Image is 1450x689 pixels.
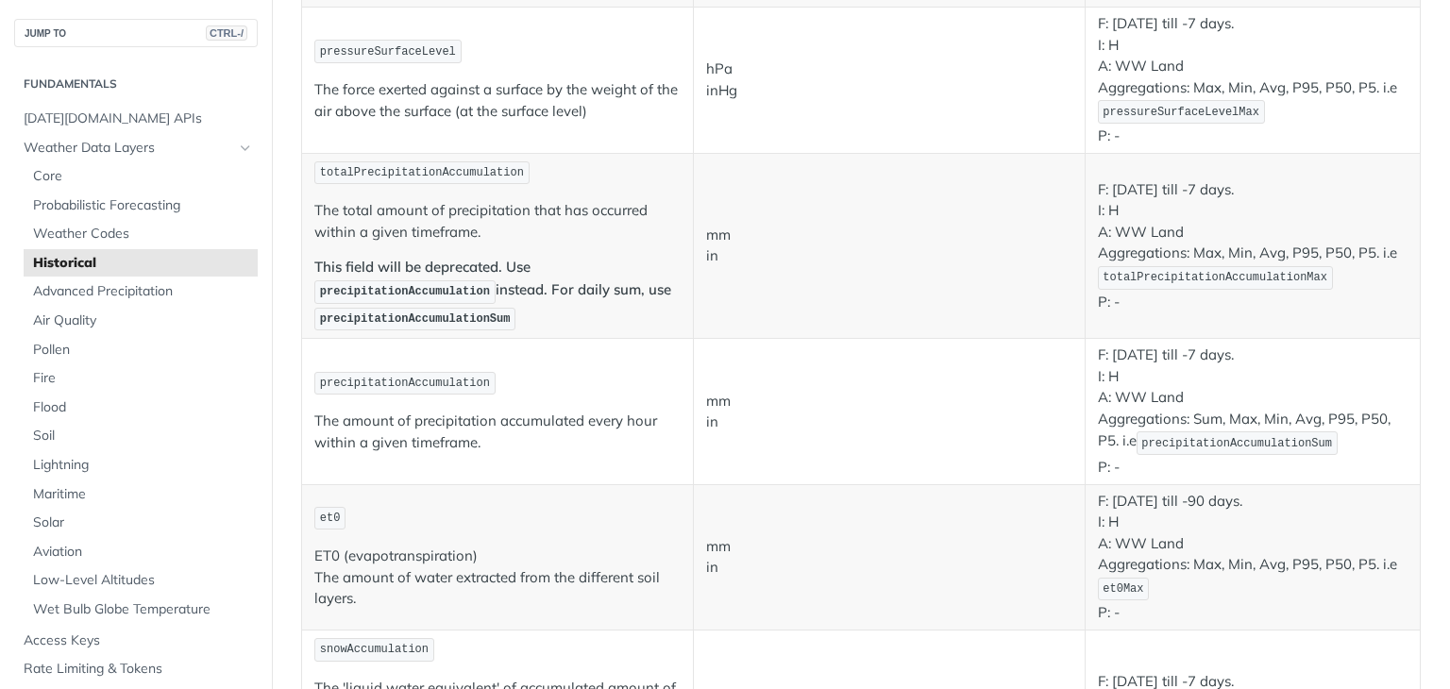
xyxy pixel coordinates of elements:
span: Probabilistic Forecasting [33,196,253,215]
a: Rate Limiting & Tokens [14,655,258,683]
span: Soil [33,427,253,445]
strong: This field will be deprecated. Use instead. For daily sum, use [314,258,671,326]
span: Rate Limiting & Tokens [24,660,253,679]
span: Advanced Precipitation [33,282,253,301]
span: Weather Codes [33,225,253,244]
p: mm in [706,536,1072,579]
span: Aviation [33,543,253,562]
a: Access Keys [14,627,258,655]
span: precipitationAccumulation [320,377,490,390]
p: The force exerted against a surface by the weight of the air above the surface (at the surface le... [314,79,681,122]
span: Access Keys [24,631,253,650]
span: totalPrecipitationAccumulationMax [1103,271,1327,284]
span: pressureSurfaceLevelMax [1103,106,1259,119]
span: Fire [33,369,253,388]
button: JUMP TOCTRL-/ [14,19,258,47]
a: Fire [24,364,258,393]
p: mm in [706,391,1072,433]
button: Hide subpages for Weather Data Layers [238,141,253,156]
span: Wet Bulb Globe Temperature [33,600,253,619]
a: Lightning [24,451,258,479]
span: totalPrecipitationAccumulation [320,166,524,179]
h2: Fundamentals [14,76,258,92]
span: et0 [320,512,341,525]
p: mm in [706,225,1072,267]
p: ET0 (evapotranspiration) The amount of water extracted from the different soil layers. [314,546,681,610]
p: F: [DATE] till -7 days. I: H A: WW Land Aggregations: Max, Min, Avg, P95, P50, P5. i.e P: - [1098,13,1408,146]
span: precipitationAccumulationSum [320,312,511,326]
a: Weather Codes [24,220,258,248]
span: precipitationAccumulation [320,285,490,298]
p: The amount of precipitation accumulated every hour within a given timeframe. [314,411,681,453]
span: Low-Level Altitudes [33,571,253,590]
span: snowAccumulation [320,643,429,656]
a: Aviation [24,538,258,566]
a: Maritime [24,480,258,509]
p: F: [DATE] till -90 days. I: H A: WW Land Aggregations: Max, Min, Avg, P95, P50, P5. i.e P: - [1098,491,1408,624]
a: Probabilistic Forecasting [24,192,258,220]
a: Advanced Precipitation [24,277,258,306]
p: F: [DATE] till -7 days. I: H A: WW Land Aggregations: Sum, Max, Min, Avg, P95, P50, P5. i.e P: - [1098,344,1408,478]
span: Maritime [33,485,253,504]
a: Flood [24,394,258,422]
span: Air Quality [33,311,253,330]
a: Core [24,162,258,191]
span: precipitationAccumulationSum [1141,437,1332,450]
a: Solar [24,509,258,537]
a: Wet Bulb Globe Temperature [24,596,258,624]
p: F: [DATE] till -7 days. I: H A: WW Land Aggregations: Max, Min, Avg, P95, P50, P5. i.e P: - [1098,179,1408,312]
span: CTRL-/ [206,25,247,41]
a: Soil [24,422,258,450]
a: Historical [24,249,258,277]
span: pressureSurfaceLevel [320,45,456,59]
a: Pollen [24,336,258,364]
span: et0Max [1103,582,1143,596]
span: Historical [33,254,253,273]
span: Pollen [33,341,253,360]
span: [DATE][DOMAIN_NAME] APIs [24,109,253,128]
span: Lightning [33,456,253,475]
a: Low-Level Altitudes [24,566,258,595]
span: Flood [33,398,253,417]
p: The total amount of precipitation that has occurred within a given timeframe. [314,200,681,243]
span: Core [33,167,253,186]
a: Air Quality [24,307,258,335]
span: Solar [33,513,253,532]
a: Weather Data LayersHide subpages for Weather Data Layers [14,134,258,162]
span: Weather Data Layers [24,139,233,158]
p: hPa inHg [706,59,1072,101]
a: [DATE][DOMAIN_NAME] APIs [14,105,258,133]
